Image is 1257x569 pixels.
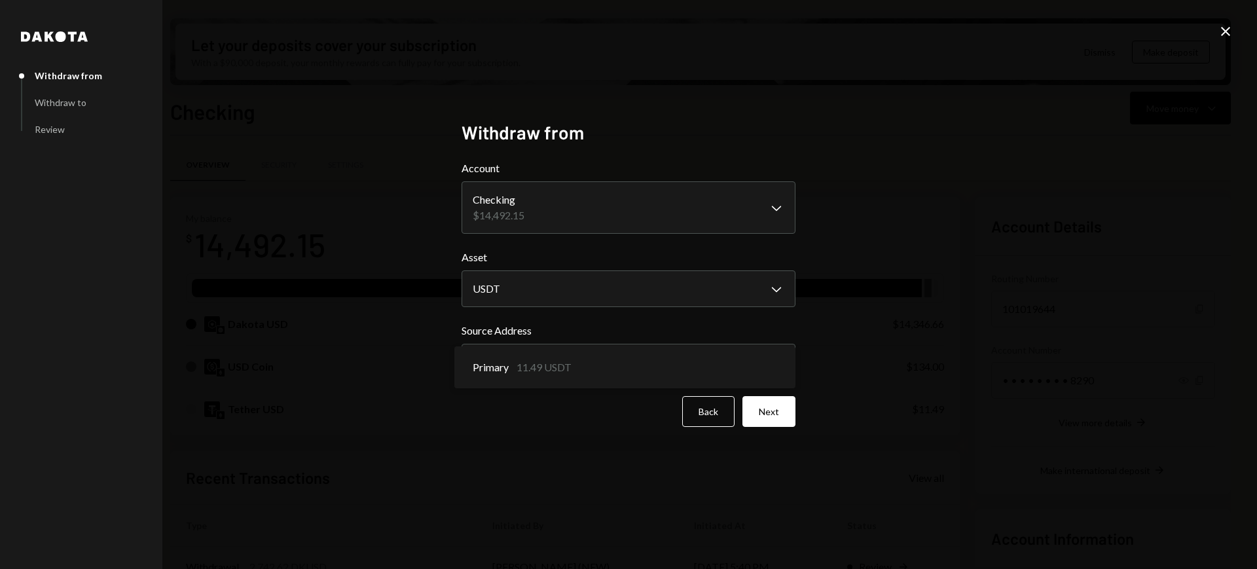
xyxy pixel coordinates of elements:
label: Source Address [462,323,795,339]
button: Back [682,396,735,427]
button: Next [742,396,795,427]
button: Asset [462,270,795,307]
div: Withdraw from [35,70,102,81]
h2: Withdraw from [462,120,795,145]
button: Source Address [462,344,795,380]
div: Review [35,124,65,135]
span: Primary [473,359,509,375]
button: Account [462,181,795,234]
div: 11.49 USDT [517,359,572,375]
label: Account [462,160,795,176]
div: Withdraw to [35,97,86,108]
label: Asset [462,249,795,265]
